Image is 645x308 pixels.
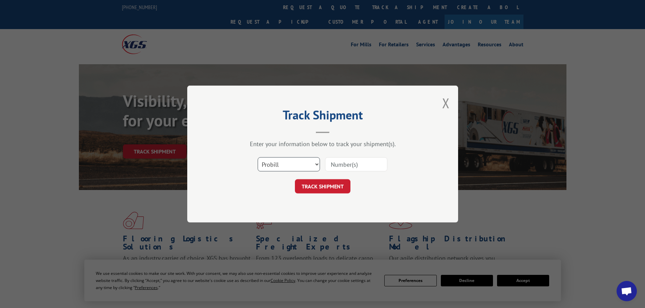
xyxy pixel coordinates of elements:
[617,281,637,301] div: Open chat
[442,94,450,112] button: Close modal
[221,110,424,123] h2: Track Shipment
[295,179,350,193] button: TRACK SHIPMENT
[221,140,424,148] div: Enter your information below to track your shipment(s).
[325,157,387,171] input: Number(s)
